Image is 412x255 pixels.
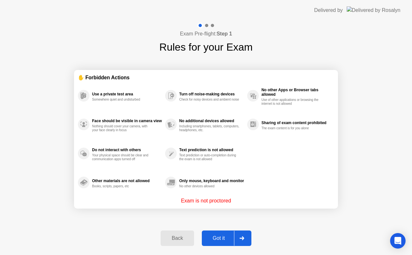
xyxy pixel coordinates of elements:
div: Including smartphones, tablets, computers, headphones, etc. [179,124,240,132]
button: Back [161,230,194,246]
p: Exam is not proctored [181,197,231,205]
div: The exam content is for you alone [261,126,322,130]
div: Text prediction or auto-completion during the exam is not allowed [179,153,240,161]
img: Delivered by Rosalyn [347,6,400,14]
button: Got it [202,230,251,246]
div: Somewhere quiet and undisturbed [92,98,153,102]
div: Turn off noise-making devices [179,92,244,96]
div: Use of other applications or browsing the internet is not allowed [261,98,322,106]
div: ✋ Forbidden Actions [78,74,334,81]
div: No other Apps or Browser tabs allowed [261,88,331,97]
div: No additional devices allowed [179,119,244,123]
div: Face should be visible in camera view [92,119,162,123]
b: Step 1 [217,31,232,36]
div: Got it [204,235,234,241]
div: No other devices allowed [179,184,240,188]
div: Text prediction is not allowed [179,148,244,152]
div: Back [163,235,192,241]
div: Nothing should cover your camera, with your face clearly in focus [92,124,153,132]
div: Use a private test area [92,92,162,96]
div: Other materials are not allowed [92,179,162,183]
h4: Exam Pre-flight: [180,30,232,38]
div: Only mouse, keyboard and monitor [179,179,244,183]
div: Your physical space should be clear and communication apps turned off [92,153,153,161]
div: Books, scripts, papers, etc [92,184,153,188]
div: Do not interact with others [92,148,162,152]
div: Open Intercom Messenger [390,233,406,249]
h1: Rules for your Exam [159,39,253,55]
div: Check for noisy devices and ambient noise [179,98,240,102]
div: Delivered by [314,6,343,14]
div: Sharing of exam content prohibited [261,121,331,125]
